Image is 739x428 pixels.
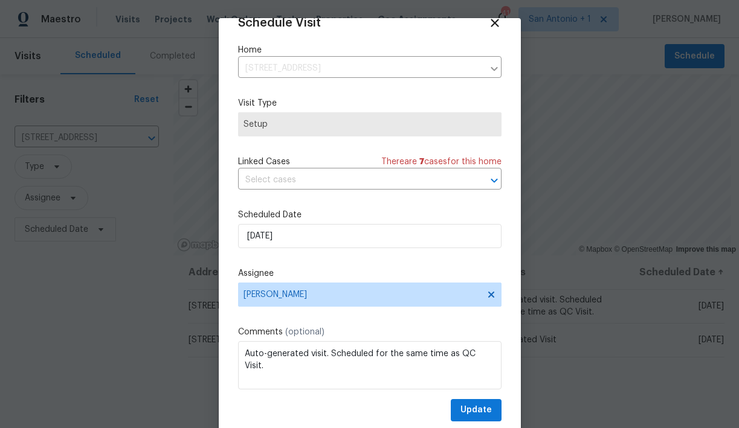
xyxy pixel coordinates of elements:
[451,399,502,421] button: Update
[238,97,502,109] label: Visit Type
[238,209,502,221] label: Scheduled Date
[238,326,502,338] label: Comments
[285,328,324,336] span: (optional)
[238,59,483,78] input: Enter in an address
[238,171,468,190] input: Select cases
[238,224,502,248] input: M/D/YYYY
[238,156,290,168] span: Linked Cases
[238,341,502,389] textarea: Auto-generated visit. Scheduled for the same time as QC Visit.
[238,17,321,29] span: Schedule Visit
[381,156,502,168] span: There are case s for this home
[238,44,502,56] label: Home
[419,158,424,166] span: 7
[460,403,492,418] span: Update
[488,16,502,30] span: Close
[244,118,496,130] span: Setup
[238,267,502,279] label: Assignee
[486,172,503,189] button: Open
[244,290,480,299] span: [PERSON_NAME]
